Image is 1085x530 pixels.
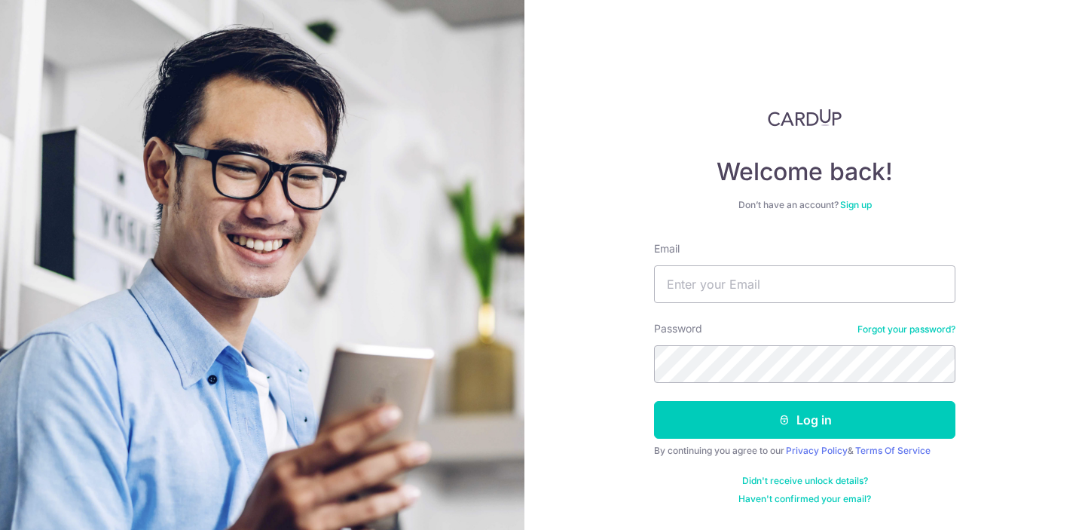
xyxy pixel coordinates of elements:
[855,445,931,456] a: Terms Of Service
[654,265,955,303] input: Enter your Email
[654,445,955,457] div: By continuing you agree to our &
[768,109,842,127] img: CardUp Logo
[738,493,871,505] a: Haven't confirmed your email?
[840,199,872,210] a: Sign up
[857,323,955,335] a: Forgot your password?
[742,475,868,487] a: Didn't receive unlock details?
[786,445,848,456] a: Privacy Policy
[654,401,955,439] button: Log in
[654,199,955,211] div: Don’t have an account?
[654,321,702,336] label: Password
[654,157,955,187] h4: Welcome back!
[654,241,680,256] label: Email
